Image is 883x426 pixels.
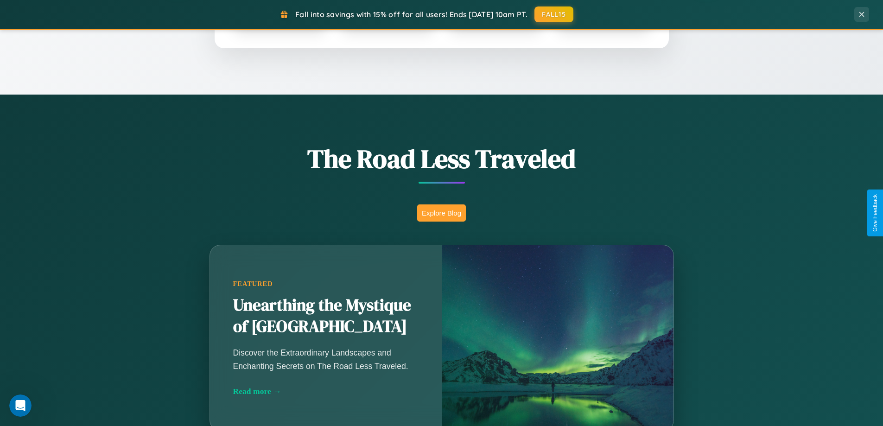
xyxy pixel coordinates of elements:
button: FALL15 [534,6,573,22]
p: Discover the Extraordinary Landscapes and Enchanting Secrets on The Road Less Traveled. [233,346,419,372]
div: Give Feedback [872,194,878,232]
iframe: Intercom live chat [9,394,32,417]
h1: The Road Less Traveled [164,141,720,177]
h2: Unearthing the Mystique of [GEOGRAPHIC_DATA] [233,295,419,337]
span: Fall into savings with 15% off for all users! Ends [DATE] 10am PT. [295,10,527,19]
div: Featured [233,280,419,288]
div: Read more → [233,387,419,396]
button: Explore Blog [417,204,466,222]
